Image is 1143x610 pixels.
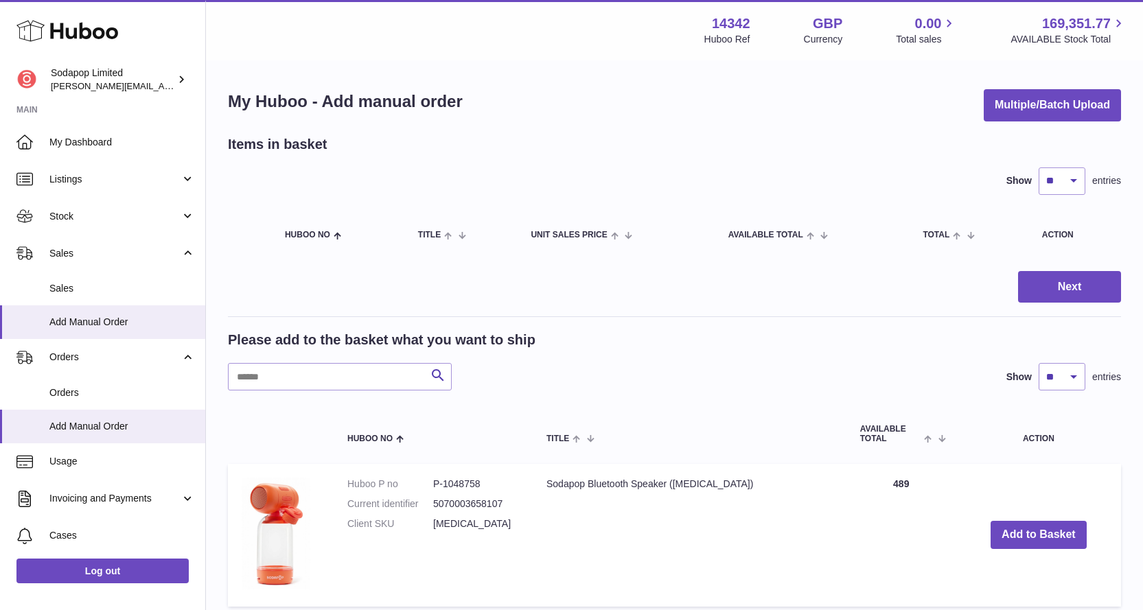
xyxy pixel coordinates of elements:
span: entries [1092,174,1121,187]
span: AVAILABLE Total [728,231,803,239]
span: Unit Sales Price [531,231,607,239]
span: 169,351.77 [1042,14,1111,33]
span: AVAILABLE Total [860,425,921,443]
th: Action [956,411,1121,456]
button: Next [1018,271,1121,303]
span: Total sales [896,33,957,46]
span: Orders [49,351,181,364]
a: 169,351.77 AVAILABLE Stock Total [1011,14,1127,46]
button: Add to Basket [991,521,1087,549]
span: Add Manual Order [49,420,195,433]
span: Stock [49,210,181,223]
label: Show [1006,174,1032,187]
span: Cases [49,529,195,542]
dd: P-1048758 [433,478,519,491]
button: Multiple/Batch Upload [984,89,1121,121]
div: Sodapop Limited [51,67,174,93]
span: Total [923,231,949,239]
span: My Dashboard [49,136,195,149]
span: AVAILABLE Stock Total [1011,33,1127,46]
span: Usage [49,455,195,468]
div: Action [1042,231,1107,239]
dt: Client SKU [347,517,433,530]
dt: Huboo P no [347,478,433,491]
div: Currency [804,33,843,46]
span: 0.00 [915,14,942,33]
a: 0.00 Total sales [896,14,957,46]
dt: Current identifier [347,497,433,511]
h1: My Huboo - Add manual order [228,91,463,113]
span: Huboo no [347,434,393,443]
span: [PERSON_NAME][EMAIL_ADDRESS][DOMAIN_NAME] [51,80,275,91]
span: Title [546,434,569,443]
span: Listings [49,173,181,186]
td: 489 [846,464,956,607]
strong: 14342 [712,14,750,33]
img: david@sodapop-audio.co.uk [16,69,37,90]
h2: Items in basket [228,135,327,154]
dd: 5070003658107 [433,497,519,511]
span: Title [418,231,441,239]
span: Sales [49,247,181,260]
a: Log out [16,559,189,583]
td: Sodapop Bluetooth Speaker ([MEDICAL_DATA]) [533,464,846,607]
span: Sales [49,282,195,295]
span: entries [1092,371,1121,384]
span: Orders [49,386,195,399]
span: Add Manual Order [49,316,195,329]
span: Invoicing and Payments [49,492,181,505]
img: Sodapop Bluetooth Speaker (Sunburn) [242,478,310,589]
strong: GBP [813,14,842,33]
div: Huboo Ref [704,33,750,46]
h2: Please add to the basket what you want to ship [228,331,535,349]
dd: [MEDICAL_DATA] [433,517,519,530]
span: Huboo no [285,231,330,239]
label: Show [1006,371,1032,384]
